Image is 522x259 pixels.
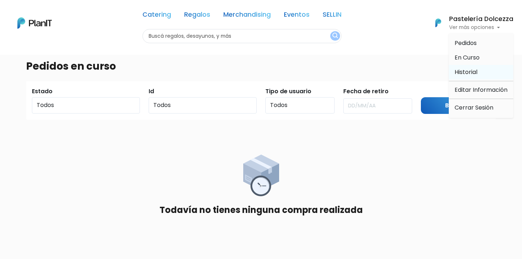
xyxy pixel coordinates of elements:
[332,33,338,40] img: search_button-432b6d5273f82d61273b3651a40e1bd1b912527efae98b1b7a1b2c0702e16a8d.svg
[142,12,171,20] a: Catering
[421,87,442,96] label: Submit
[343,87,389,96] label: Fecha de retiro
[449,50,513,65] a: En Curso
[243,155,279,196] img: order_placed-5f5e6e39e5ae547ca3eba8c261e01d413ae1761c3de95d077eb410d5aebd280f.png
[430,15,446,31] img: PlanIt Logo
[421,97,490,114] input: Buscar
[426,13,513,32] button: PlanIt Logo Pastelería Dolcezza Ver más opciones
[265,87,311,96] label: Tipo de usuario
[455,39,477,47] span: Pedidos
[26,60,116,73] h3: Pedidos en curso
[343,98,413,114] input: DD/MM/AA
[149,87,154,96] label: Id
[449,83,513,97] a: Editar Información
[455,68,477,76] span: Historial
[159,205,363,215] h4: Todavía no tienes ninguna compra realizada
[32,87,53,96] label: Estado
[449,100,513,115] a: Cerrar Sesión
[184,12,210,20] a: Regalos
[17,17,52,29] img: PlanIt Logo
[37,7,104,21] div: ¿Necesitás ayuda?
[223,12,271,20] a: Merchandising
[142,29,341,43] input: Buscá regalos, desayunos, y más
[284,12,310,20] a: Eventos
[323,12,341,20] a: SELLIN
[449,65,513,79] a: Historial
[449,25,513,30] p: Ver más opciones
[449,16,513,22] h6: Pastelería Dolcezza
[455,53,480,62] span: En Curso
